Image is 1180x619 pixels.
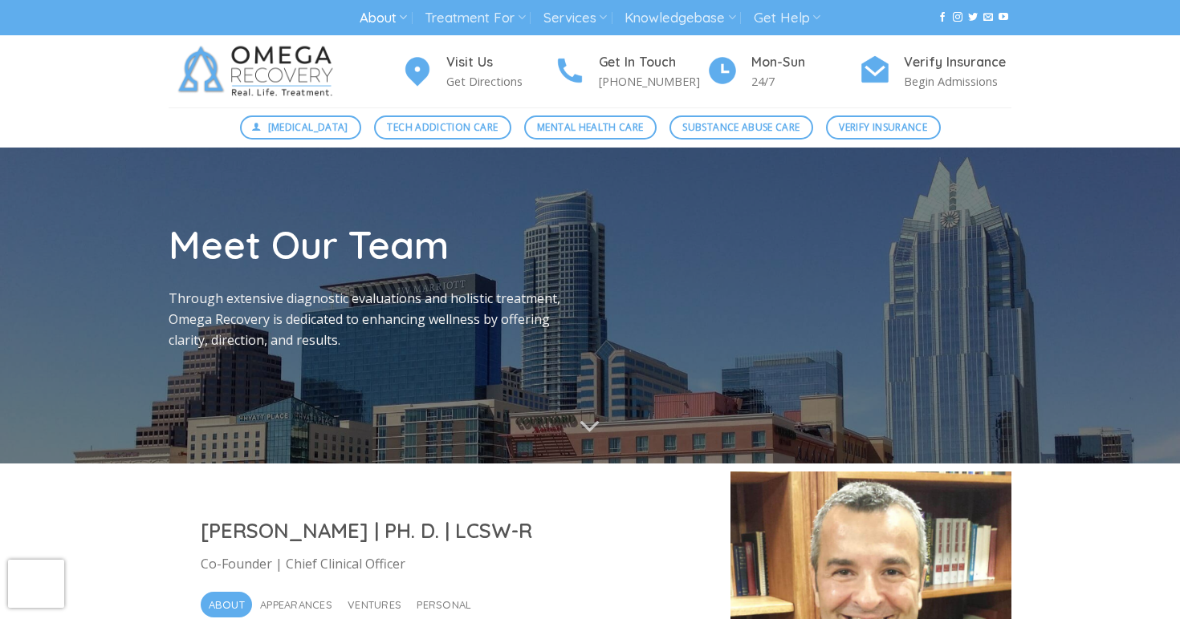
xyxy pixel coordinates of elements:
a: Visit Us Get Directions [401,52,554,91]
a: Follow on YouTube [999,12,1008,23]
span: Appearances [260,592,332,617]
span: Verify Insurance [839,119,927,135]
p: Begin Admissions [904,72,1011,91]
a: About [360,3,407,33]
a: Knowledgebase [625,3,735,33]
h2: [PERSON_NAME] | PH. D. | LCSW-R [201,517,698,544]
a: Follow on Facebook [938,12,947,23]
a: Follow on Instagram [953,12,962,23]
a: Services [543,3,607,33]
h4: Verify Insurance [904,52,1011,73]
h4: Mon-Sun [751,52,859,73]
a: Send us an email [983,12,993,23]
span: About [209,592,245,617]
p: 24/7 [751,72,859,91]
a: Tech Addiction Care [374,115,511,140]
p: Get Directions [446,72,554,91]
span: Personal [417,592,471,617]
p: Through extensive diagnostic evaluations and holistic treatment, Omega Recovery is dedicated to e... [169,289,578,350]
h4: Visit Us [446,52,554,73]
h1: Meet Our Team [169,220,578,269]
a: Verify Insurance [826,115,941,140]
a: Follow on Twitter [968,12,978,23]
a: Treatment For [425,3,525,33]
p: Co-Founder | Chief Clinical Officer [201,554,698,575]
a: Get In Touch [PHONE_NUMBER] [554,52,706,91]
span: Tech Addiction Care [387,119,498,135]
span: [MEDICAL_DATA] [268,119,348,135]
a: Get Help [754,3,820,33]
span: Substance Abuse Care [682,119,800,135]
a: [MEDICAL_DATA] [240,115,362,140]
img: Omega Recovery [169,35,349,107]
span: Mental Health Care [537,119,643,135]
a: Verify Insurance Begin Admissions [859,52,1011,91]
p: [PHONE_NUMBER] [599,72,706,91]
h4: Get In Touch [599,52,706,73]
a: Mental Health Care [524,115,657,140]
span: Ventures [348,592,401,617]
button: Scroll for more [559,406,621,447]
a: Substance Abuse Care [669,115,813,140]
